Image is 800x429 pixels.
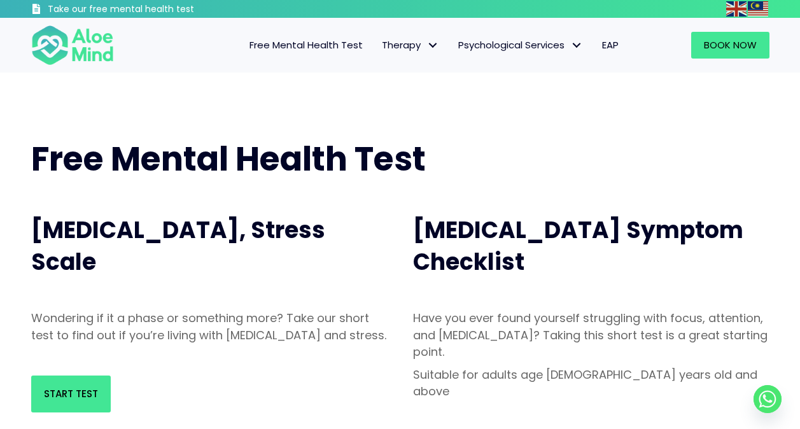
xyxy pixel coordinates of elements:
[568,36,586,55] span: Psychological Services: submenu
[31,136,426,182] span: Free Mental Health Test
[31,310,388,343] p: Wondering if it a phase or something more? Take our short test to find out if you’re living with ...
[424,36,442,55] span: Therapy: submenu
[31,214,325,278] span: [MEDICAL_DATA], Stress Scale
[602,38,619,52] span: EAP
[449,32,593,59] a: Psychological ServicesPsychological Services: submenu
[31,376,111,412] a: Start Test
[754,385,782,413] a: Whatsapp
[413,310,769,360] p: Have you ever found yourself struggling with focus, attention, and [MEDICAL_DATA]? Taking this sh...
[413,214,743,278] span: [MEDICAL_DATA] Symptom Checklist
[704,38,757,52] span: Book Now
[240,32,372,59] a: Free Mental Health Test
[726,1,747,17] img: en
[413,367,769,400] p: Suitable for adults age [DEMOGRAPHIC_DATA] years old and above
[372,32,449,59] a: TherapyTherapy: submenu
[249,38,363,52] span: Free Mental Health Test
[458,38,583,52] span: Psychological Services
[748,1,769,16] a: Malay
[593,32,628,59] a: EAP
[31,24,114,66] img: Aloe mind Logo
[748,1,768,17] img: ms
[130,32,628,59] nav: Menu
[44,387,98,400] span: Start Test
[726,1,748,16] a: English
[382,38,439,52] span: Therapy
[691,32,769,59] a: Book Now
[48,3,262,16] h3: Take our free mental health test
[31,3,262,18] a: Take our free mental health test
